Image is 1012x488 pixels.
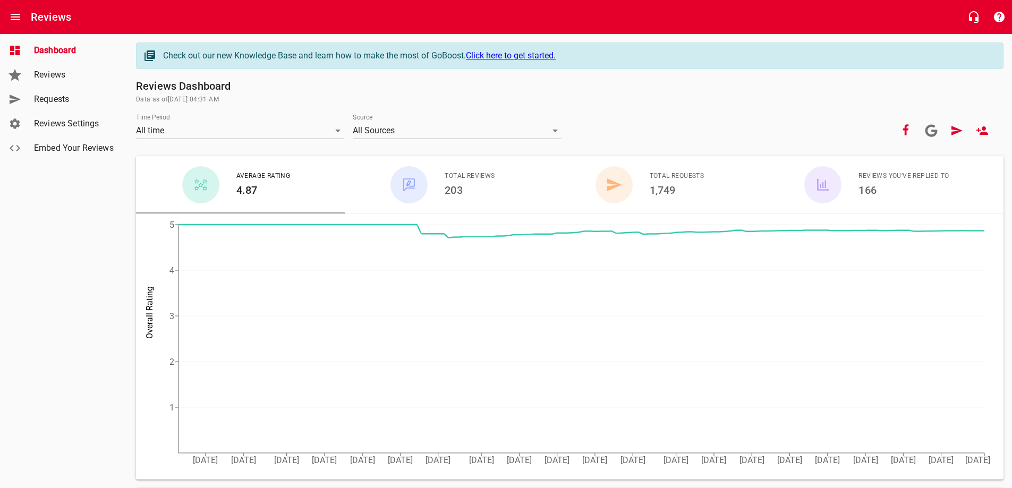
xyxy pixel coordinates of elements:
tspan: [DATE] [739,455,764,465]
tspan: [DATE] [274,455,299,465]
label: Source [353,114,372,121]
tspan: [DATE] [231,455,256,465]
span: Total Reviews [445,171,495,182]
tspan: [DATE] [815,455,840,465]
tspan: [DATE] [545,455,569,465]
a: Connect your Google account [919,118,944,143]
tspan: [DATE] [312,455,337,465]
tspan: [DATE] [193,455,218,465]
span: Data as of [DATE] 04:31 AM [136,95,1004,105]
tspan: 4 [169,266,174,276]
span: Embed Your Reviews [34,142,115,155]
label: Time Period [136,114,170,121]
tspan: [DATE] [582,455,607,465]
h6: Reviews Dashboard [136,78,1004,95]
span: Average Rating [236,171,291,182]
tspan: [DATE] [350,455,375,465]
tspan: [DATE] [929,455,954,465]
span: Total Requests [650,171,704,182]
tspan: 5 [169,220,174,230]
tspan: [DATE] [388,455,413,465]
span: Reviews Settings [34,117,115,130]
tspan: Overall Rating [144,286,155,339]
tspan: 3 [169,311,174,321]
button: Support Portal [987,4,1012,30]
span: Reviews You've Replied To [858,171,949,182]
h6: 4.87 [236,182,291,199]
tspan: [DATE] [620,455,645,465]
tspan: [DATE] [777,455,802,465]
div: Check out our new Knowledge Base and learn how to make the most of GoBoost. [163,49,992,62]
tspan: [DATE] [891,455,916,465]
a: Request Review [944,118,970,143]
tspan: [DATE] [426,455,450,465]
tspan: [DATE] [965,455,990,465]
button: Open drawer [3,4,28,30]
h6: 1,749 [650,182,704,199]
button: Live Chat [961,4,987,30]
tspan: 2 [169,357,174,367]
tspan: [DATE] [664,455,688,465]
h6: 166 [858,182,949,199]
div: All Sources [353,122,561,139]
span: Requests [34,93,115,106]
tspan: [DATE] [853,455,878,465]
tspan: 1 [169,403,174,413]
tspan: [DATE] [507,455,532,465]
div: All time [136,122,344,139]
button: Your Facebook account is connected [893,118,919,143]
a: Click here to get started. [466,50,556,61]
tspan: [DATE] [701,455,726,465]
a: New User [970,118,995,143]
span: Reviews [34,69,115,81]
h6: Reviews [31,8,71,25]
tspan: [DATE] [469,455,494,465]
h6: 203 [445,182,495,199]
span: Dashboard [34,44,115,57]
